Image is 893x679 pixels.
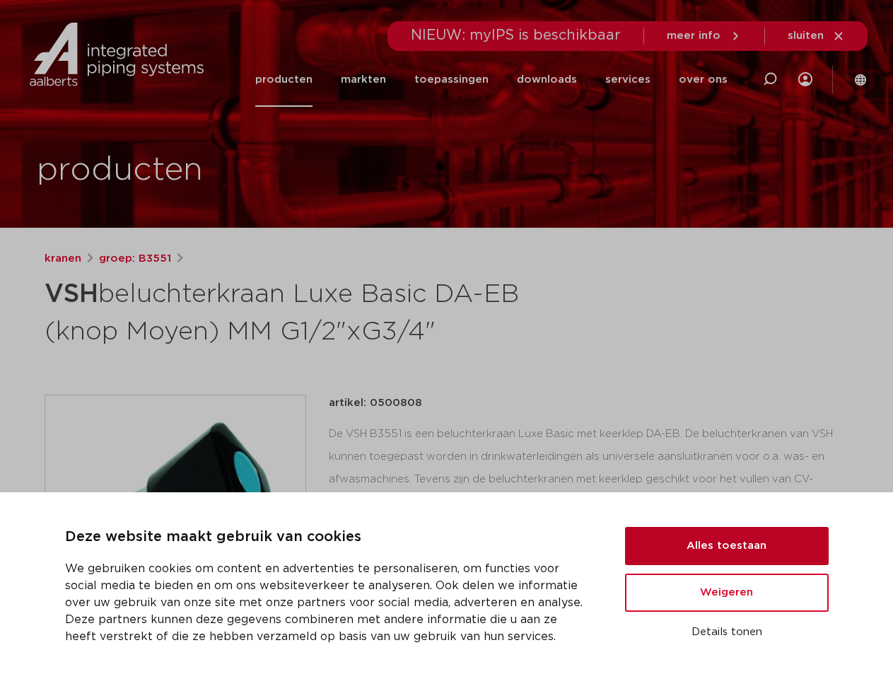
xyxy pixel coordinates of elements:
[329,423,849,564] div: De VSH B3551 is een beluchterkraan Luxe Basic met keerklep DA-EB. De beluchterkranen van VSH kunn...
[45,282,98,307] strong: VSH
[45,395,305,656] img: Product Image for VSH beluchterkraan Luxe Basic DA-EB (knop Moyen) MM G1/2"xG3/4"
[255,52,313,107] a: producten
[414,52,489,107] a: toepassingen
[625,620,829,644] button: Details tonen
[667,30,720,41] span: meer info
[65,560,591,645] p: We gebruiken cookies om content en advertenties te personaliseren, om functies voor social media ...
[45,250,81,267] a: kranen
[667,30,742,42] a: meer info
[341,52,386,107] a: markten
[329,395,422,412] p: artikel: 0500808
[788,30,845,42] a: sluiten
[65,526,591,549] p: Deze website maakt gebruik van cookies
[605,52,650,107] a: services
[37,148,203,193] h1: producten
[255,52,728,107] nav: Menu
[625,574,829,612] button: Weigeren
[99,250,171,267] a: groep: B3551
[517,52,577,107] a: downloads
[679,52,728,107] a: over ons
[788,30,824,41] span: sluiten
[411,28,621,42] span: NIEUW: myIPS is beschikbaar
[625,527,829,565] button: Alles toestaan
[45,273,576,349] h1: beluchterkraan Luxe Basic DA-EB (knop Moyen) MM G1/2"xG3/4"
